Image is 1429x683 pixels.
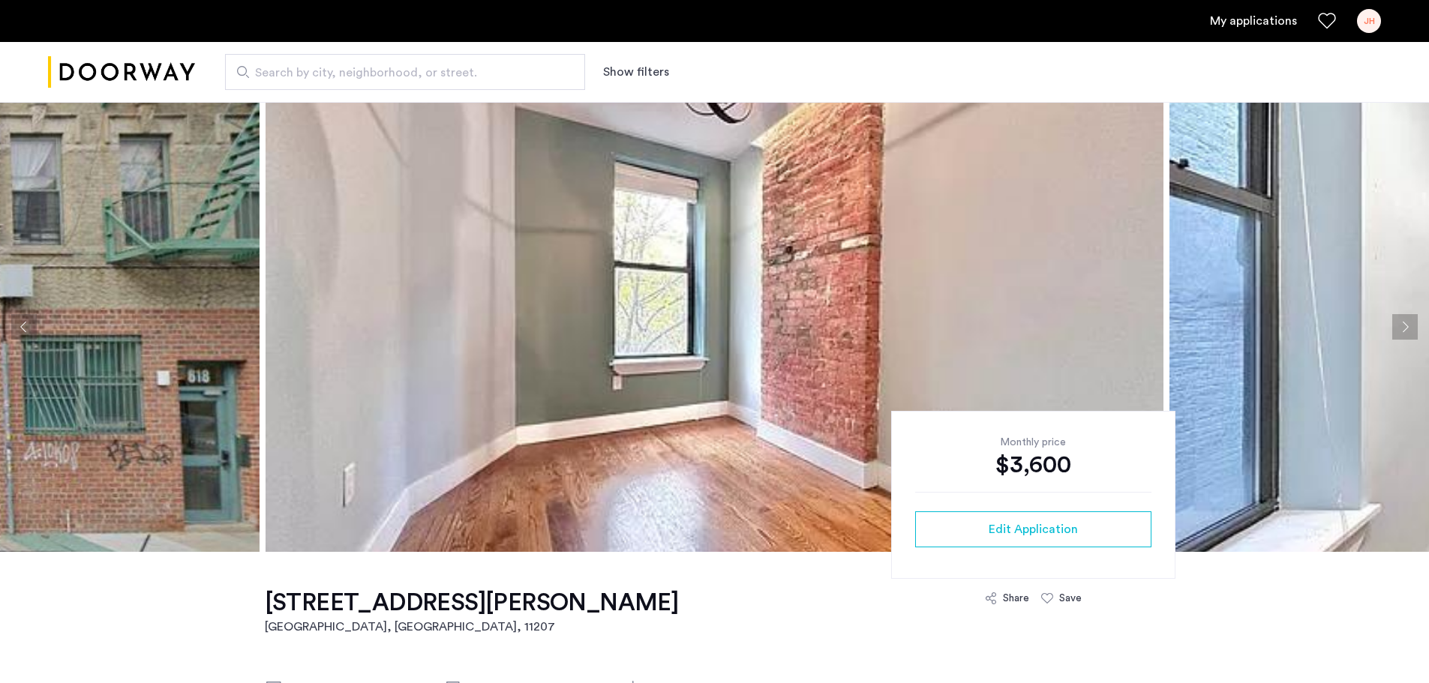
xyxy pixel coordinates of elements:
[1210,12,1297,30] a: My application
[915,435,1151,450] div: Monthly price
[265,618,679,636] h2: [GEOGRAPHIC_DATA], [GEOGRAPHIC_DATA] , 11207
[603,63,669,81] button: Show or hide filters
[48,44,195,100] img: logo
[225,54,585,90] input: Apartment Search
[1357,9,1381,33] div: JH
[1366,623,1414,668] iframe: chat widget
[1003,591,1029,606] div: Share
[255,64,543,82] span: Search by city, neighborhood, or street.
[915,511,1151,547] button: button
[265,588,679,618] h1: [STREET_ADDRESS][PERSON_NAME]
[989,520,1078,538] span: Edit Application
[265,588,679,636] a: [STREET_ADDRESS][PERSON_NAME][GEOGRAPHIC_DATA], [GEOGRAPHIC_DATA], 11207
[48,44,195,100] a: Cazamio logo
[11,314,37,340] button: Previous apartment
[1392,314,1418,340] button: Next apartment
[1059,591,1082,606] div: Save
[266,102,1163,552] img: apartment
[915,450,1151,480] div: $3,600
[1318,12,1336,30] a: Favorites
